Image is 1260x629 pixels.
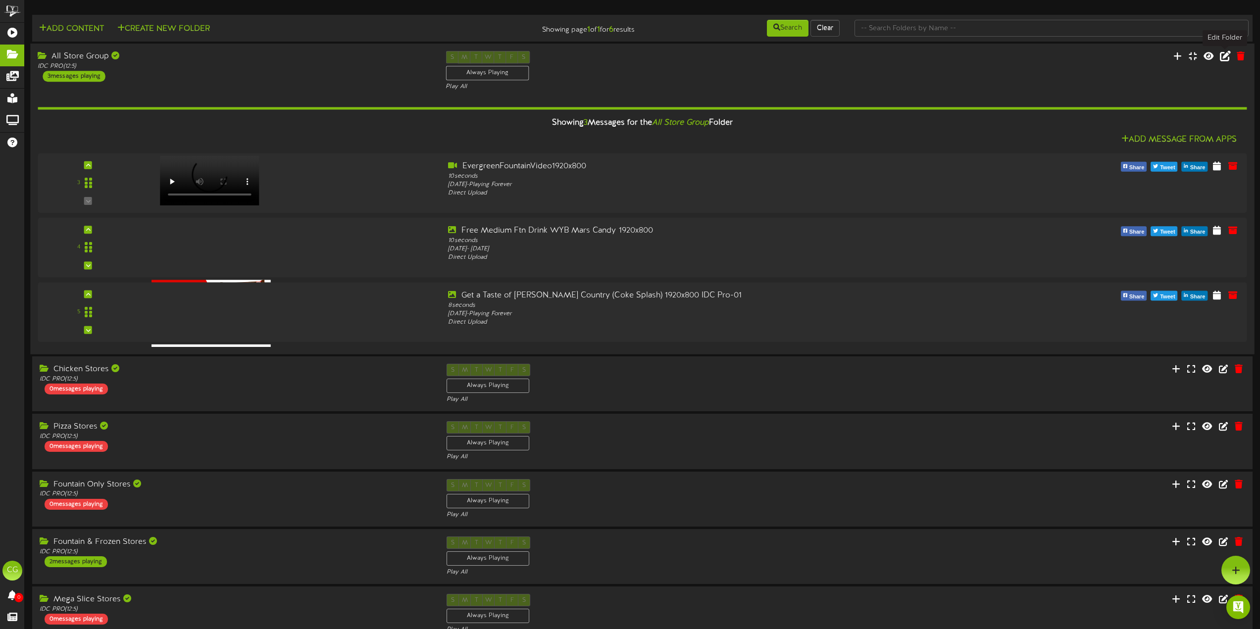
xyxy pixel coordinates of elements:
[447,494,529,508] div: Always Playing
[448,318,937,327] div: Direct Upload
[38,51,431,62] div: All Store Group
[1188,227,1208,238] span: Share
[448,245,937,253] div: [DATE] - [DATE]
[14,593,23,602] span: 0
[43,71,105,82] div: 3 messages playing
[1158,162,1177,173] span: Tweet
[448,310,937,318] div: [DATE] - Playing Forever
[448,290,937,301] div: Get a Taste of [PERSON_NAME] Country (Coke Splash) 1920x800 IDC Pro-01
[40,479,432,490] div: Fountain Only Stores
[652,118,709,127] i: All Store Group
[1151,291,1177,301] button: Tweet
[40,364,432,375] div: Chicken Stores
[447,551,529,566] div: Always Playing
[40,421,432,433] div: Pizza Stores
[584,118,588,127] span: 3
[151,280,271,329] img: d832a305-db1f-45d2-aa52-74cad1b54ed0.png
[2,561,22,581] div: CG
[597,25,600,34] strong: 1
[1158,227,1177,238] span: Tweet
[1182,291,1208,301] button: Share
[45,556,107,567] div: 2 messages playing
[45,499,108,510] div: 0 messages playing
[151,344,271,394] img: 4ccc528e-76cc-4eb8-a856-ada614115419.jpg
[40,605,432,614] div: IDC PRO ( 12:5 )
[810,20,840,37] button: Clear
[1118,134,1240,146] button: Add Message From Apps
[448,172,937,181] div: 10 seconds
[448,237,937,245] div: 10 seconds
[447,453,839,461] div: Play All
[36,23,107,35] button: Add Content
[40,536,432,548] div: Fountain & Frozen Stores
[609,25,613,34] strong: 6
[1226,595,1250,619] div: Open Intercom Messenger
[855,20,1249,37] input: -- Search Folders by Name --
[447,511,839,519] div: Play All
[114,23,213,35] button: Create New Folder
[1127,227,1147,238] span: Share
[448,189,937,197] div: Direct Upload
[446,66,529,80] div: Always Playing
[448,181,937,189] div: [DATE] - Playing Forever
[438,19,642,36] div: Showing page of for results
[767,20,808,37] button: Search
[448,161,937,172] div: EvergreenFountainVideo1920x800
[40,375,432,384] div: IDC PRO ( 12:5 )
[45,614,108,625] div: 0 messages playing
[40,594,432,605] div: Mega Slice Stores
[447,568,839,577] div: Play All
[447,609,529,623] div: Always Playing
[40,490,432,498] div: IDC PRO ( 12:5 )
[1127,291,1147,302] span: Share
[448,301,937,309] div: 8 seconds
[1188,162,1208,173] span: Share
[1151,226,1177,236] button: Tweet
[40,548,432,556] div: IDC PRO ( 12:5 )
[1182,162,1208,172] button: Share
[38,62,431,71] div: IDC PRO ( 12:5 )
[45,441,108,452] div: 0 messages playing
[587,25,590,34] strong: 1
[448,253,937,262] div: Direct Upload
[1158,291,1177,302] span: Tweet
[1182,226,1208,236] button: Share
[40,433,432,441] div: IDC PRO ( 12:5 )
[45,384,108,394] div: 0 messages playing
[447,379,529,393] div: Always Playing
[1188,291,1208,302] span: Share
[1121,162,1147,172] button: Share
[447,395,839,404] div: Play All
[447,436,529,450] div: Always Playing
[1127,162,1147,173] span: Share
[1121,291,1147,301] button: Share
[1151,162,1177,172] button: Tweet
[1121,226,1147,236] button: Share
[446,83,839,91] div: Play All
[448,225,937,237] div: Free Medium Ftn Drink WYB Mars Candy 1920x800
[30,112,1254,134] div: Showing Messages for the Folder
